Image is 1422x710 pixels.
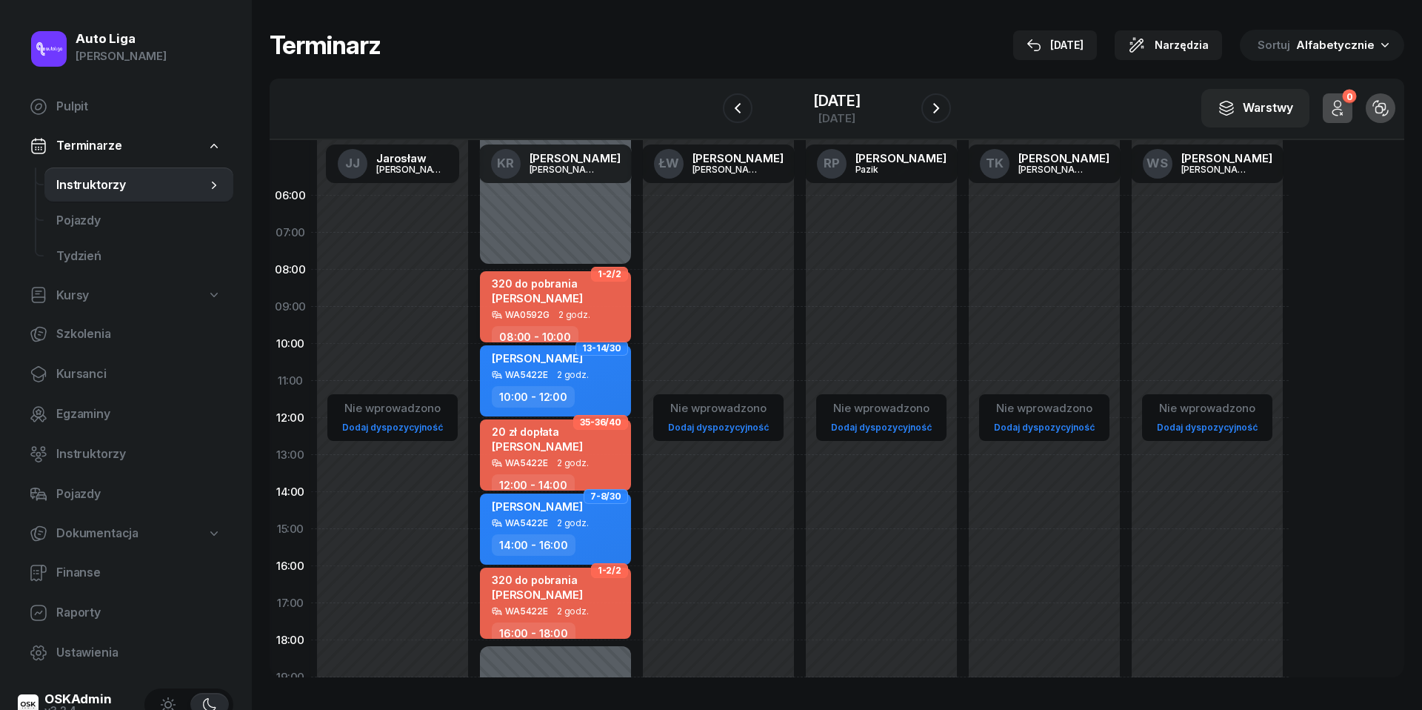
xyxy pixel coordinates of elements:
div: [PERSON_NAME] [692,165,764,174]
span: [PERSON_NAME] [492,439,583,454]
a: Pojazdy [18,477,233,512]
div: WA5422E [505,458,548,468]
div: [PERSON_NAME] [530,153,621,164]
div: [DATE] [1027,36,1084,54]
a: Egzaminy [18,397,233,432]
span: 2 godz. [557,606,589,617]
div: [PERSON_NAME] [530,165,601,174]
span: Ustawienia [56,643,221,663]
div: 06:00 [270,177,311,214]
span: 2 godz. [558,310,590,320]
div: 08:00 [270,251,311,288]
div: 14:00 [270,474,311,511]
div: Nie wprowadzono [1151,399,1264,418]
a: Raporty [18,595,233,631]
span: Pulpit [56,97,221,116]
span: Raporty [56,603,221,623]
span: Alfabetycznie [1296,38,1375,52]
span: ŁW [658,157,679,170]
div: WA0592G [505,310,550,319]
div: Nie wprowadzono [662,399,775,418]
span: [PERSON_NAME] [492,588,583,602]
span: [PERSON_NAME] [492,291,583,305]
h1: Terminarz [270,32,381,59]
a: Terminarze [18,129,233,163]
a: Dodaj dyspozycyjność [988,419,1101,436]
a: JJJarosław[PERSON_NAME] [326,145,459,183]
div: 16:00 [270,548,311,585]
div: Nie wprowadzono [825,399,938,418]
span: 7-8/30 [590,495,621,498]
a: WS[PERSON_NAME][PERSON_NAME] [1131,145,1284,183]
div: [PERSON_NAME] [76,47,167,66]
div: [PERSON_NAME] [1018,165,1089,174]
span: WS [1146,157,1168,170]
span: [PERSON_NAME] [492,500,583,514]
span: KR [497,157,514,170]
a: Pulpit [18,89,233,125]
div: 10:00 [270,325,311,362]
a: Instruktorzy [44,167,233,203]
button: 0 [1323,93,1352,123]
div: [PERSON_NAME] [855,153,947,164]
div: Pazik [855,165,927,174]
span: 2 godz. [557,370,589,380]
a: Finanse [18,555,233,591]
div: WA5422E [505,370,548,379]
div: 09:00 [270,288,311,325]
span: Finanse [56,563,221,583]
span: 13-14/30 [582,347,621,350]
div: OSKAdmin [44,693,112,706]
div: Jarosław [376,153,447,164]
a: Tydzień [44,239,233,274]
span: 1-2/2 [598,569,621,572]
a: Dodaj dyspozycyjność [336,419,449,436]
div: 15:00 [270,511,311,548]
div: 12:00 - 14:00 [492,474,575,496]
span: Szkolenia [56,325,221,344]
a: Instruktorzy [18,437,233,472]
span: Terminarze [56,136,121,156]
div: 07:00 [270,214,311,251]
span: TK [986,157,1004,170]
button: Nie wprowadzonoDodaj dyspozycyjność [1151,396,1264,439]
span: Sortuj [1258,36,1293,55]
div: [PERSON_NAME] [692,153,784,164]
div: 11:00 [270,362,311,399]
a: Dodaj dyspozycyjność [1151,419,1264,436]
div: 12:00 [270,399,311,437]
button: [DATE] [1013,30,1097,60]
a: Szkolenia [18,316,233,352]
div: 16:00 - 18:00 [492,623,575,644]
a: KR[PERSON_NAME][PERSON_NAME] [479,145,632,183]
button: Sortuj Alfabetycznie [1240,30,1404,61]
div: 14:00 - 16:00 [492,534,575,556]
span: Instruktorzy [56,176,207,195]
div: WA5422E [505,518,548,528]
a: RP[PERSON_NAME]Pazik [805,145,958,183]
div: Warstwy [1218,99,1293,118]
div: 320 do pobrania [492,277,583,290]
div: 320 do pobrania [492,574,583,586]
div: 08:00 - 10:00 [492,326,578,348]
div: 0 [1342,90,1356,104]
div: Nie wprowadzono [988,399,1101,418]
div: Nie wprowadzono [336,399,449,418]
a: Pojazdy [44,203,233,239]
button: Nie wprowadzonoDodaj dyspozycyjność [825,396,938,439]
span: Kursy [56,286,89,305]
div: 18:00 [270,622,311,659]
a: Kursy [18,279,233,313]
div: Auto Liga [76,33,167,45]
div: [PERSON_NAME] [1018,153,1109,164]
span: Kursanci [56,365,221,384]
span: 2 godz. [557,458,589,468]
div: WA5422E [505,606,548,616]
button: Nie wprowadzonoDodaj dyspozycyjność [988,396,1101,439]
span: Egzaminy [56,405,221,424]
div: [PERSON_NAME] [376,165,447,174]
span: Tydzień [56,247,221,266]
span: Narzędzia [1155,36,1209,54]
span: Dokumentacja [56,524,138,543]
a: Dodaj dyspozycyjność [662,419,775,436]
